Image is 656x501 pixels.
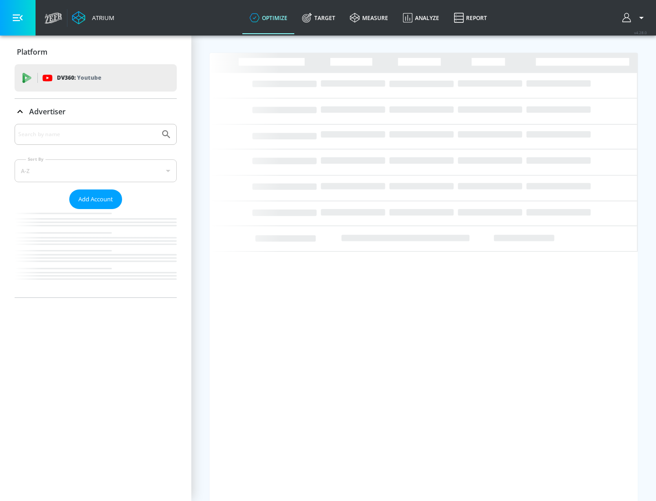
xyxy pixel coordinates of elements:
button: Add Account [69,189,122,209]
a: Atrium [72,11,114,25]
a: optimize [242,1,295,34]
div: Advertiser [15,124,177,297]
div: DV360: Youtube [15,64,177,92]
p: Platform [17,47,47,57]
div: A-Z [15,159,177,182]
a: measure [343,1,395,34]
input: Search by name [18,128,156,140]
a: Target [295,1,343,34]
p: Youtube [77,73,101,82]
span: Add Account [78,194,113,204]
div: Advertiser [15,99,177,124]
nav: list of Advertiser [15,209,177,297]
div: Atrium [88,14,114,22]
div: Platform [15,39,177,65]
a: Report [446,1,494,34]
a: Analyze [395,1,446,34]
p: DV360: [57,73,101,83]
label: Sort By [26,156,46,162]
p: Advertiser [29,107,66,117]
span: v 4.28.0 [634,30,647,35]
